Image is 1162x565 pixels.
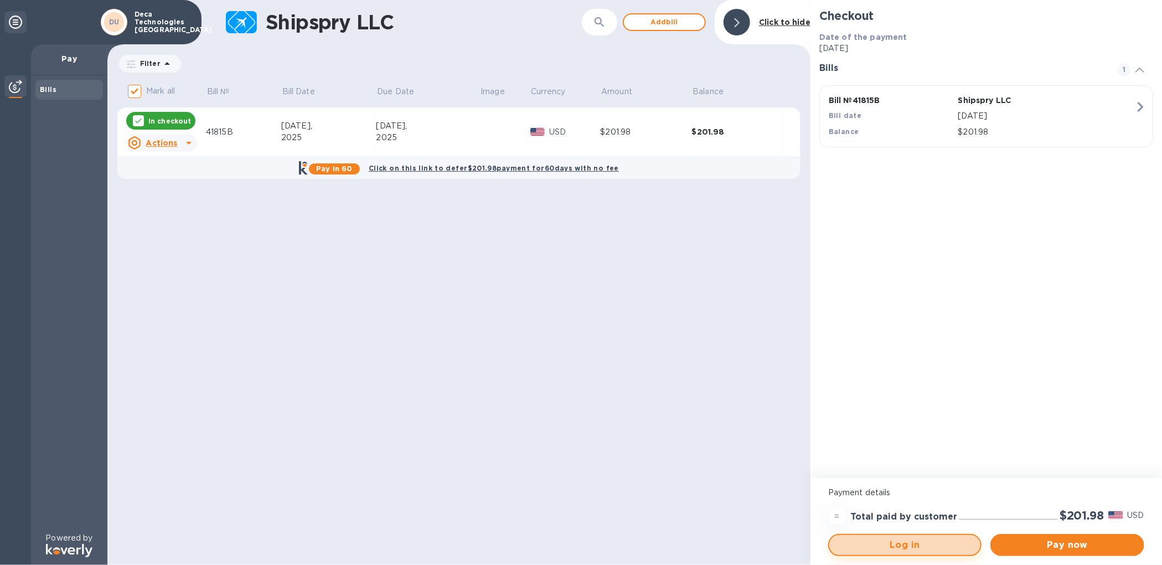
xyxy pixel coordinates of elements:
[819,63,1104,74] h3: Bills
[828,534,982,556] button: Log in
[819,85,1153,147] button: Bill №41815BShipspry LLCBill date[DATE]Balance$201.98
[1118,63,1131,76] span: 1
[601,86,647,97] span: Amount
[759,18,810,27] b: Click to hide
[999,538,1135,552] span: Pay now
[958,110,1135,122] p: [DATE]
[623,13,706,31] button: Addbill
[531,86,565,97] p: Currency
[316,165,352,173] b: Pay in 60
[693,86,738,97] span: Balance
[530,128,545,136] img: USD
[1128,510,1144,521] p: USD
[45,532,92,544] p: Powered by
[549,126,600,138] p: USD
[207,86,230,97] p: Bill №
[377,86,428,97] span: Due Date
[46,544,92,557] img: Logo
[1108,511,1123,519] img: USD
[40,53,99,64] p: Pay
[40,85,56,94] b: Bills
[850,512,957,522] h3: Total paid by customer
[601,86,632,97] p: Amount
[148,116,191,126] p: In checkout
[376,132,480,143] div: 2025
[693,86,724,97] p: Balance
[109,18,120,26] b: DU
[692,126,783,137] div: $201.98
[633,16,696,29] span: Add bill
[282,86,329,97] span: Bill Date
[281,120,376,132] div: [DATE],
[819,43,1153,54] p: [DATE]
[135,11,190,34] p: Deca Technologies [GEOGRAPHIC_DATA]
[207,86,244,97] span: Bill №
[819,9,1153,23] h2: Checkout
[828,487,1144,499] p: Payment details
[829,95,954,106] p: Bill № 41815B
[136,59,161,68] p: Filter
[282,86,315,97] p: Bill Date
[828,507,846,525] div: =
[281,132,376,143] div: 2025
[958,126,1135,138] p: $201.98
[146,138,177,147] u: Actions
[829,127,859,136] b: Balance
[481,86,505,97] p: Image
[266,11,582,34] h1: Shipspry LLC
[376,120,480,132] div: [DATE],
[601,126,692,138] div: $201.98
[369,164,619,172] b: Click on this link to defer $201.98 payment for 60 days with no fee
[819,33,907,42] b: Date of the payment
[990,534,1144,556] button: Pay now
[146,85,175,97] p: Mark all
[829,111,862,120] b: Bill date
[1060,508,1104,522] h2: $201.98
[206,126,281,138] div: 41815B
[377,86,414,97] p: Due Date
[958,95,1083,106] p: Shipspry LLC
[838,538,972,552] span: Log in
